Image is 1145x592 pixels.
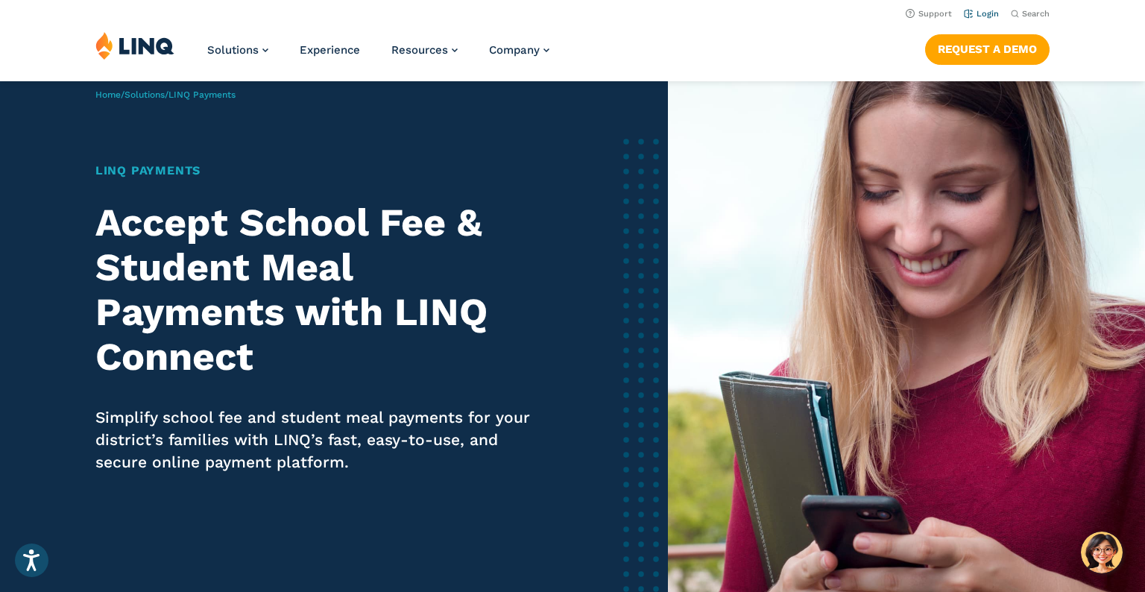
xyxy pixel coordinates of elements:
[489,43,549,57] a: Company
[1081,532,1123,573] button: Hello, have a question? Let’s chat.
[925,31,1050,64] nav: Button Navigation
[124,89,165,100] a: Solutions
[95,89,236,100] span: / /
[95,31,174,60] img: LINQ | K‑12 Software
[207,31,549,81] nav: Primary Navigation
[489,43,540,57] span: Company
[300,43,360,57] a: Experience
[95,406,546,473] p: Simplify school fee and student meal payments for your district’s families with LINQ’s fast, easy...
[391,43,458,57] a: Resources
[207,43,259,57] span: Solutions
[1022,9,1050,19] span: Search
[168,89,236,100] span: LINQ Payments
[95,162,546,180] h1: LINQ Payments
[391,43,448,57] span: Resources
[1011,8,1050,19] button: Open Search Bar
[964,9,999,19] a: Login
[95,89,121,100] a: Home
[207,43,268,57] a: Solutions
[95,201,546,379] h2: Accept School Fee & Student Meal Payments with LINQ Connect
[925,34,1050,64] a: Request a Demo
[906,9,952,19] a: Support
